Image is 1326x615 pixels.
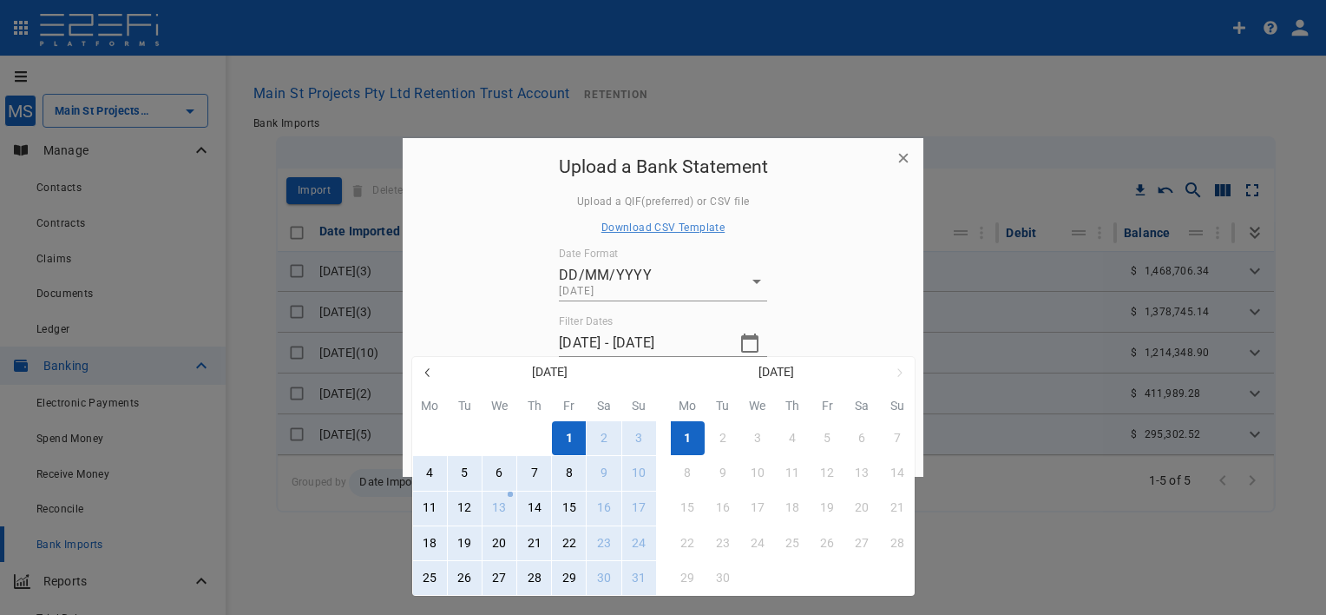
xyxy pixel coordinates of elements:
[684,429,691,448] div: 1
[587,397,621,421] th: Sa
[448,561,482,595] button: 26 August 2025
[517,526,551,560] button: 21 August 2025
[706,421,739,455] button: 2 September 2025
[671,526,705,560] button: 22 September 2025
[845,456,879,490] button: 13 September 2025
[552,492,586,526] button: 15 August 2025
[671,456,705,490] button: 8 September 2025
[775,456,809,490] button: 11 September 2025
[810,397,844,421] th: Fr
[443,357,656,388] button: [DATE]
[562,569,576,588] div: 29
[531,464,538,483] div: 7
[597,534,611,553] div: 23
[855,534,869,553] div: 27
[622,421,656,455] button: 3 August 2025
[457,534,471,553] div: 19
[670,357,883,388] button: [DATE]
[751,534,765,553] div: 24
[621,397,656,421] th: Su
[716,569,730,588] div: 30
[844,397,879,421] th: Sa
[552,456,586,490] button: 8 August 2025
[448,492,482,526] button: 12 August 2025
[517,397,552,421] th: Th
[601,429,607,448] div: 2
[413,456,447,490] button: 4 August 2025
[775,397,810,421] th: Th
[601,464,607,483] div: 9
[635,429,642,448] div: 3
[740,421,774,455] button: 3 September 2025
[517,561,551,595] button: 28 August 2025
[587,526,620,560] button: 23 August 2025
[423,569,437,588] div: 25
[552,397,587,421] th: Fr
[684,464,691,483] div: 8
[622,561,656,595] button: 31 August 2025
[845,421,879,455] button: 6 September 2025
[775,526,809,560] button: 25 September 2025
[562,534,576,553] div: 22
[890,464,904,483] div: 14
[716,499,730,518] div: 16
[492,569,506,588] div: 27
[716,534,730,553] div: 23
[706,397,740,421] th: Tu
[785,464,799,483] div: 11
[719,429,726,448] div: 2
[457,499,471,518] div: 12
[879,397,914,421] th: Su
[413,526,447,560] button: 18 August 2025
[413,561,447,595] button: 25 August 2025
[622,456,656,490] button: 10 August 2025
[671,561,705,595] button: 29 September 2025
[785,534,799,553] div: 25
[890,534,904,553] div: 28
[775,492,809,526] button: 18 September 2025
[528,499,542,518] div: 14
[820,534,834,553] div: 26
[552,561,586,595] button: 29 August 2025
[496,464,502,483] div: 6
[789,429,796,448] div: 4
[775,421,809,455] button: 4 September 2025
[880,421,914,455] button: 7 September 2025
[754,429,761,448] div: 3
[562,499,576,518] div: 15
[622,526,656,560] button: 24 August 2025
[680,569,694,588] div: 29
[751,499,765,518] div: 17
[751,464,765,483] div: 10
[811,456,844,490] button: 12 September 2025
[671,492,705,526] button: 15 September 2025
[566,429,573,448] div: 1
[423,499,437,518] div: 11
[632,569,646,588] div: 31
[597,499,611,518] div: 16
[845,492,879,526] button: 20 September 2025
[447,397,482,421] th: Tu
[552,421,586,455] button: 1 August 2025
[492,534,506,553] div: 20
[632,534,646,553] div: 24
[880,456,914,490] button: 14 September 2025
[461,464,468,483] div: 5
[890,499,904,518] div: 21
[482,492,516,526] button: 13 August 2025
[740,456,774,490] button: 10 September 2025
[597,569,611,588] div: 30
[552,526,586,560] button: 22 August 2025
[811,492,844,526] button: 19 September 2025
[622,492,656,526] button: 17 August 2025
[528,534,542,553] div: 21
[706,492,739,526] button: 16 September 2025
[740,526,774,560] button: 24 September 2025
[820,499,834,518] div: 19
[587,456,620,490] button: 9 August 2025
[845,526,879,560] button: 27 September 2025
[811,526,844,560] button: 26 September 2025
[448,526,482,560] button: 19 August 2025
[811,421,844,455] button: 5 September 2025
[632,499,646,518] div: 17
